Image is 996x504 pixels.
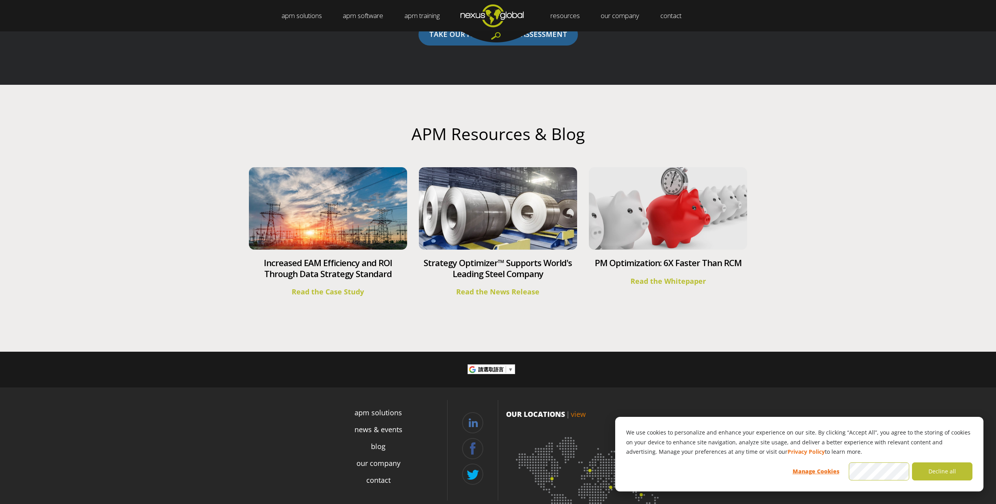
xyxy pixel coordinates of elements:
div: Cookie banner [615,417,983,491]
a: Increased EAM Efficiency and ROI Through Data Strategy Standard [264,257,392,279]
span: | [566,409,570,419]
a: our company [356,458,400,469]
a: Privacy Policy [788,447,825,457]
a: Read the Whitepaper [630,276,706,286]
a: blog [371,441,386,452]
h2: APM Resources & Blog [249,124,747,144]
a: apm solutions [355,407,402,418]
a: Read the Case Study [292,287,364,296]
a: contact [366,475,391,486]
a: news & events [355,424,402,435]
a: Read the News Release [456,287,539,296]
a: view [571,409,586,419]
button: Decline all [912,462,972,480]
span: 請選取語言 [478,366,504,373]
a: 請選取語言​ [478,363,513,376]
span: ▼ [508,366,513,373]
p: We use cookies to personalize and enhance your experience on our site. By clicking “Accept All”, ... [626,428,972,457]
a: PM Optimization: 6X Faster Than RCM [595,257,742,268]
p: OUR LOCATIONS [506,409,679,419]
button: Accept all [849,462,909,480]
div: Navigation Menu [310,404,447,503]
a: Strategy Optimizer™ Supports World's Leading Steel Company [424,257,572,279]
a: TAKE OUR FREE ISO 55000 ASSESSMENT [419,24,578,45]
button: Manage Cookies [786,462,846,480]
